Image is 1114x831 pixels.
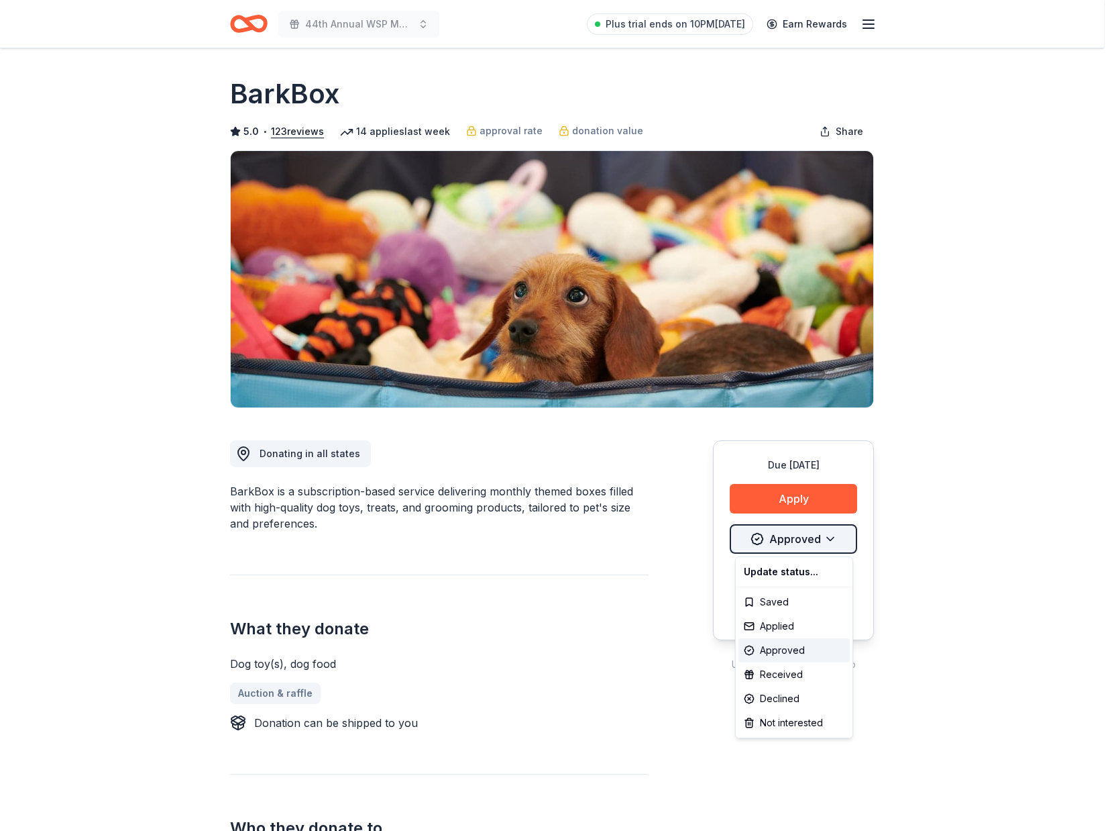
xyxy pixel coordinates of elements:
div: Applied [738,614,850,638]
div: Declined [738,687,850,711]
span: 44th Annual WSP Memorial Foundation Dinner & Auction [305,16,412,32]
div: Update status... [738,560,850,584]
div: Received [738,663,850,687]
div: Saved [738,590,850,614]
div: Not interested [738,711,850,735]
div: Approved [738,638,850,663]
